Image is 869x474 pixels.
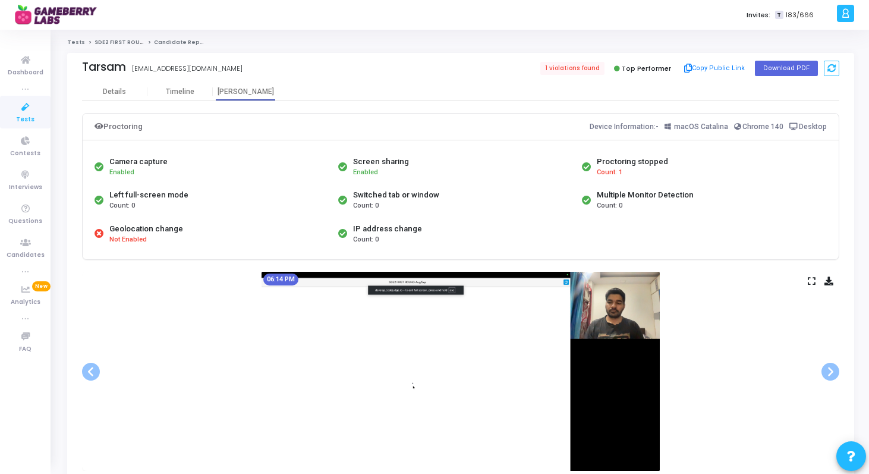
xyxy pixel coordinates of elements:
[11,297,40,307] span: Analytics
[19,344,32,354] span: FAQ
[353,223,422,235] div: IP address change
[353,168,378,176] span: Enabled
[95,39,175,46] a: SDE2 FIRST ROUND Aug/Sep
[353,156,409,168] div: Screen sharing
[109,189,188,201] div: Left full-screen mode
[67,39,854,46] nav: breadcrumb
[132,64,243,74] div: [EMAIL_ADDRESS][DOMAIN_NAME]
[8,68,43,78] span: Dashboard
[742,123,783,131] span: Chrome 140
[95,120,143,134] div: Proctoring
[747,10,770,20] label: Invites:
[154,39,209,46] span: Candidate Report
[109,168,134,176] span: Enabled
[674,123,728,131] span: macOS Catalina
[353,235,379,245] span: Count: 0
[109,223,183,235] div: Geolocation change
[353,189,439,201] div: Switched tab or window
[8,216,42,227] span: Questions
[263,274,298,285] mat-chip: 06:14 PM
[597,168,622,178] span: Count: 1
[109,201,135,211] span: Count: 0
[10,149,40,159] span: Contests
[590,120,827,134] div: Device Information:-
[622,64,671,73] span: Top Performer
[109,235,147,245] span: Not Enabled
[16,115,34,125] span: Tests
[103,87,126,96] div: Details
[7,250,45,260] span: Candidates
[597,189,694,201] div: Multiple Monitor Detection
[15,3,104,27] img: logo
[799,123,827,131] span: Desktop
[213,87,278,96] div: [PERSON_NAME]
[775,11,783,20] span: T
[540,62,604,75] span: 1 violations found
[597,201,622,211] span: Count: 0
[82,60,126,74] div: Tarsam
[755,61,818,76] button: Download PDF
[353,201,379,211] span: Count: 0
[67,39,85,46] a: Tests
[262,272,660,471] img: screenshot-1758631491027.jpeg
[786,10,814,20] span: 183/666
[681,59,749,77] button: Copy Public Link
[32,281,51,291] span: New
[109,156,168,168] div: Camera capture
[166,87,194,96] div: Timeline
[597,156,668,168] div: Proctoring stopped
[9,183,42,193] span: Interviews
